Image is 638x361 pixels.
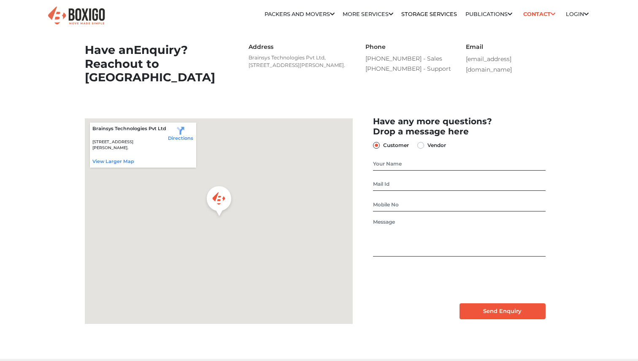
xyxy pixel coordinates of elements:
a: [PHONE_NUMBER] - Support [365,64,453,74]
iframe: reCAPTCHA [373,263,501,296]
h6: Address [249,43,349,51]
a: Login [566,11,589,17]
div: Boxigo [203,184,235,221]
a: Packers and Movers [265,11,335,17]
span: Enquiry? [134,43,188,57]
a: Directions [168,125,193,141]
h1: Have an out to [GEOGRAPHIC_DATA] [85,43,232,85]
h6: Phone [365,43,453,51]
img: Boxigo [47,5,106,26]
a: Contact [520,8,558,21]
p: Brainsys Technologies Pvt Ltd, [STREET_ADDRESS][PERSON_NAME]. [249,54,349,69]
h2: Have any more questions? Drop a message here [373,116,546,136]
input: Your Name [373,157,546,171]
p: Brainsys Technologies Pvt Ltd [92,125,168,132]
a: [PHONE_NUMBER] - Sales [365,54,453,64]
input: Mobile No [373,198,546,211]
p: [STREET_ADDRESS][PERSON_NAME]. [92,139,168,151]
label: Vendor [427,140,446,150]
a: More services [343,11,393,17]
span: Reach [85,57,122,71]
a: View larger map [92,158,134,164]
h6: Email [466,43,554,51]
input: Send Enquiry [460,303,546,319]
a: Storage Services [401,11,457,17]
label: Customer [383,140,409,150]
input: Mail Id [373,177,546,191]
a: Publications [465,11,512,17]
a: [EMAIL_ADDRESS][DOMAIN_NAME] [466,55,512,73]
